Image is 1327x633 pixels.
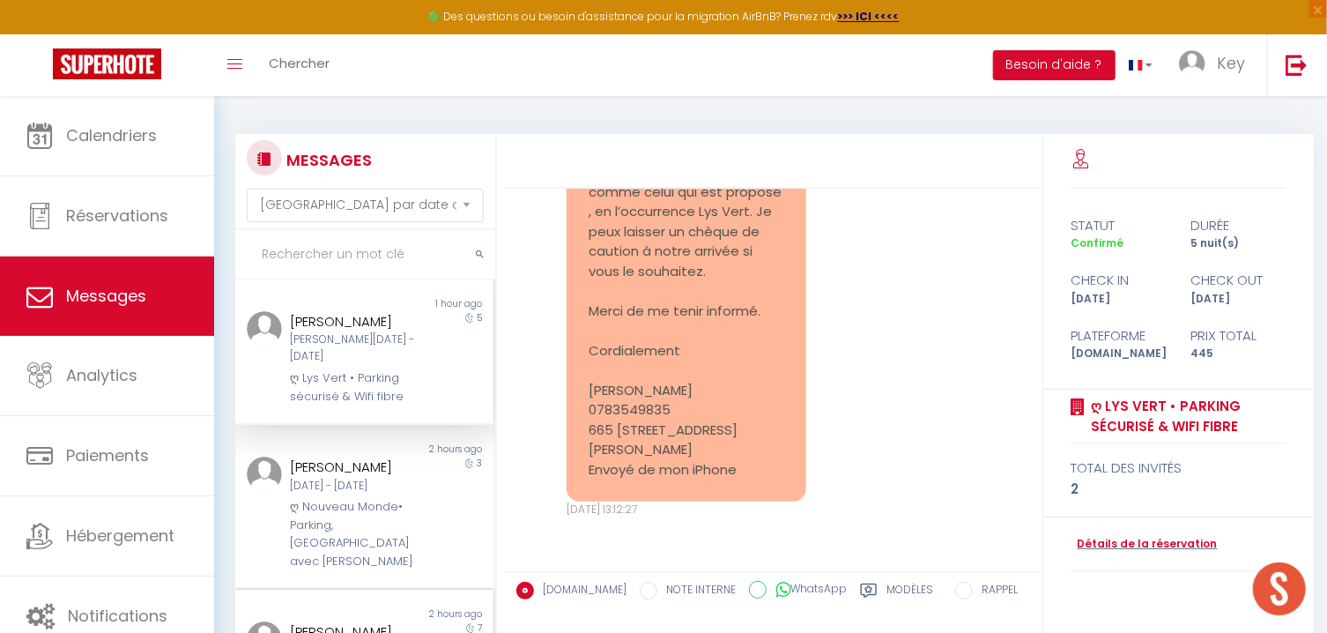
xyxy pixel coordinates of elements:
[1071,536,1218,553] a: Détails de la réservation
[1060,291,1179,308] div: [DATE]
[290,498,418,570] div: ღ Nouveau Monde• Parking, [GEOGRAPHIC_DATA] avec [PERSON_NAME]
[1071,479,1287,500] div: 2
[290,311,418,332] div: [PERSON_NAME]
[66,285,146,307] span: Messages
[1060,325,1179,346] div: Plateforme
[247,457,282,492] img: ...
[1179,291,1298,308] div: [DATE]
[1179,270,1298,291] div: check out
[1086,396,1287,437] a: ღ Lys Vert • Parking sécurisé & Wifi fibre
[657,582,736,601] label: NOTE INTERNE
[1253,562,1306,615] div: Ouvrir le chat
[365,607,494,622] div: 2 hours ago
[534,582,626,601] label: [DOMAIN_NAME]
[767,581,847,600] label: WhatsApp
[993,50,1116,80] button: Besoin d'aide ?
[1071,458,1287,479] div: total des invités
[1166,34,1267,96] a: ... Key
[1179,50,1205,77] img: ...
[235,230,495,279] input: Rechercher un mot clé
[477,457,482,470] span: 3
[365,297,494,311] div: 1 hour ago
[256,34,343,96] a: Chercher
[68,605,167,627] span: Notifications
[1060,215,1179,236] div: statut
[66,364,137,386] span: Analytics
[290,369,418,406] div: ღ Lys Vert • Parking sécurisé & Wifi fibre
[365,443,494,457] div: 2 hours ago
[290,457,418,478] div: [PERSON_NAME]
[1179,325,1298,346] div: Prix total
[886,582,933,604] label: Modèles
[477,311,482,324] span: 5
[973,582,1018,601] label: RAPPEL
[53,48,161,79] img: Super Booking
[1071,235,1124,250] span: Confirmé
[66,444,149,466] span: Paiements
[1286,54,1308,76] img: logout
[1060,270,1179,291] div: check in
[838,9,900,24] a: >>> ICI <<<<
[66,205,168,227] span: Réservations
[66,525,174,547] span: Hébergement
[1179,215,1298,236] div: durée
[1217,52,1245,74] span: Key
[247,311,282,346] img: ...
[1060,346,1179,362] div: [DOMAIN_NAME]
[269,54,330,72] span: Chercher
[290,478,418,495] div: [DATE] - [DATE]
[1179,346,1298,362] div: 445
[66,124,157,146] span: Calendriers
[290,331,418,365] div: [PERSON_NAME][DATE] - [DATE]
[567,502,806,518] div: [DATE] 13:12:27
[282,140,372,180] h3: MESSAGES
[1179,235,1298,252] div: 5 nuit(s)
